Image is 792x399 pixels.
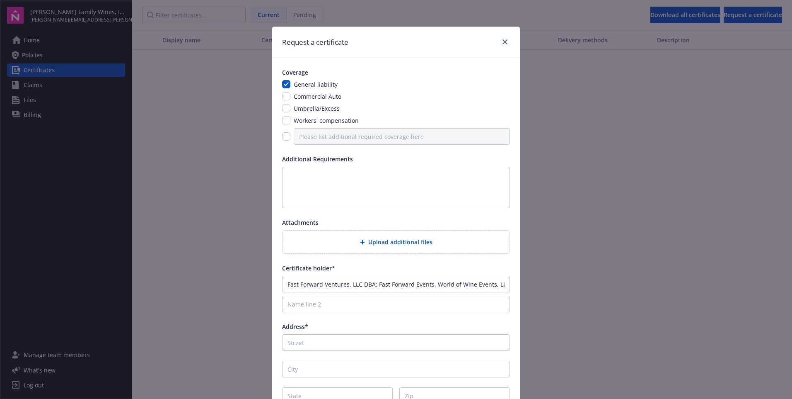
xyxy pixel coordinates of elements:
input: Name line 1 [282,276,510,292]
input: Street [282,334,510,351]
span: Address* [282,323,308,331]
input: Name line 2 [282,296,510,312]
span: Attachments [282,219,319,226]
span: Coverage [282,68,308,76]
h1: Request a certificate [282,37,348,48]
div: Upload additional files [282,230,510,254]
input: Please list additional required coverage here [294,128,510,145]
span: Additional Requirements [282,155,353,163]
input: City [282,361,510,377]
span: Workers' compensation [294,117,359,124]
span: Commercial Auto [294,92,341,100]
span: Certificate holder* [282,264,335,272]
span: General liability [294,80,338,88]
a: close [500,37,510,47]
span: Umbrella/Excess [294,105,340,112]
span: Upload additional files [368,238,432,246]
